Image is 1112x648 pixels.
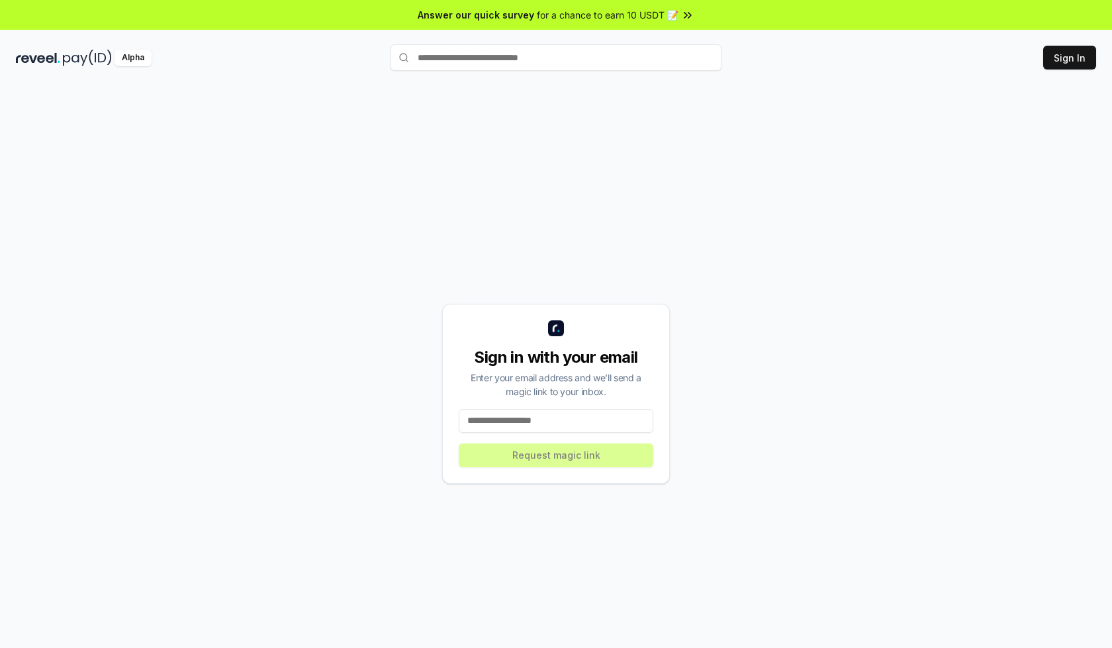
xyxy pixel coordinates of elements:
[537,8,678,22] span: for a chance to earn 10 USDT 📝
[459,371,653,398] div: Enter your email address and we’ll send a magic link to your inbox.
[1043,46,1096,69] button: Sign In
[16,50,60,66] img: reveel_dark
[63,50,112,66] img: pay_id
[115,50,152,66] div: Alpha
[459,347,653,368] div: Sign in with your email
[548,320,564,336] img: logo_small
[418,8,534,22] span: Answer our quick survey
